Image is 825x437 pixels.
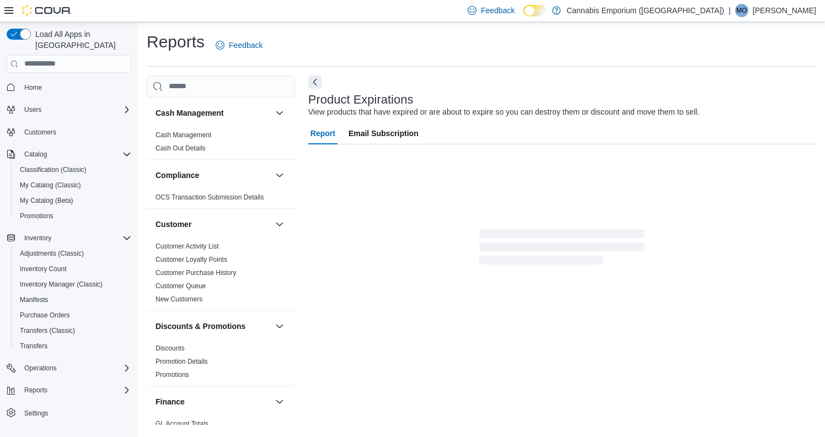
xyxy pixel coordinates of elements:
span: Inventory [20,231,131,245]
span: Transfers [15,339,131,353]
button: Customer [273,218,286,231]
h3: Finance [156,396,185,407]
span: Feedback [229,40,262,51]
a: Promotion Details [156,358,208,365]
a: Purchase Orders [15,309,74,322]
h1: Reports [147,31,205,53]
span: Reports [24,386,47,395]
span: Inventory Count [15,262,131,276]
img: Cova [22,5,72,16]
button: Inventory [2,230,136,246]
h3: Product Expirations [308,93,414,106]
button: Purchase Orders [11,307,136,323]
div: Customer [147,240,295,310]
span: Report [310,122,335,144]
a: Promotions [15,209,58,223]
button: My Catalog (Classic) [11,177,136,193]
span: My Catalog (Beta) [20,196,73,205]
h3: Discounts & Promotions [156,321,245,332]
span: Reports [20,384,131,397]
button: Reports [20,384,52,397]
button: Settings [2,404,136,420]
a: Manifests [15,293,52,306]
button: Compliance [273,169,286,182]
button: Finance [273,395,286,408]
a: Inventory Count [15,262,71,276]
button: Cash Management [273,106,286,120]
h3: Customer [156,219,191,230]
a: Adjustments (Classic) [15,247,88,260]
span: Classification (Classic) [15,163,131,176]
span: Email Subscription [349,122,419,144]
button: Cash Management [156,107,271,118]
a: Cash Out Details [156,144,206,152]
span: Adjustments (Classic) [20,249,84,258]
span: My Catalog (Beta) [15,194,131,207]
button: Promotions [11,208,136,224]
a: My Catalog (Classic) [15,179,85,192]
h3: Compliance [156,170,199,181]
button: Customer [156,219,271,230]
h3: Cash Management [156,107,224,118]
button: Users [2,102,136,117]
p: [PERSON_NAME] [753,4,816,17]
span: Home [20,80,131,94]
div: Cash Management [147,128,295,159]
a: Discounts [156,344,185,352]
a: Classification (Classic) [15,163,91,176]
button: Users [20,103,46,116]
a: My Catalog (Beta) [15,194,78,207]
a: New Customers [156,295,202,303]
div: View products that have expired or are about to expire so you can destroy them or discount and mo... [308,106,699,118]
a: Customer Activity List [156,242,219,250]
button: Catalog [20,148,51,161]
button: Customers [2,124,136,140]
a: Home [20,81,46,94]
span: Inventory [24,234,51,242]
button: Operations [20,362,61,375]
a: Customers [20,126,61,139]
span: Adjustments (Classic) [15,247,131,260]
span: Transfers (Classic) [15,324,131,337]
span: Manifests [15,293,131,306]
span: Purchase Orders [15,309,131,322]
span: Operations [20,362,131,375]
span: Purchase Orders [20,311,70,320]
div: Compliance [147,191,295,208]
div: Mona Ozkurt [735,4,748,17]
span: My Catalog (Classic) [20,181,81,190]
a: Transfers [15,339,52,353]
a: Customer Purchase History [156,269,237,277]
span: Settings [20,406,131,419]
button: Reports [2,382,136,398]
span: Operations [24,364,57,373]
button: Transfers [11,338,136,354]
span: Home [24,83,42,92]
button: Classification (Classic) [11,162,136,177]
p: Cannabis Emporium ([GEOGRAPHIC_DATA]) [566,4,724,17]
a: Cash Management [156,131,211,139]
span: Users [24,105,41,114]
span: My Catalog (Classic) [15,179,131,192]
button: My Catalog (Beta) [11,193,136,208]
span: Manifests [20,295,48,304]
a: Feedback [211,34,267,56]
span: Catalog [24,150,47,159]
button: Next [308,75,322,89]
span: Catalog [20,148,131,161]
button: Catalog [2,147,136,162]
a: Customer Queue [156,282,206,290]
span: Promotions [15,209,131,223]
a: Inventory Manager (Classic) [15,278,107,291]
span: Inventory Count [20,265,67,273]
button: Inventory [20,231,56,245]
a: OCS Transaction Submission Details [156,193,264,201]
span: Load All Apps in [GEOGRAPHIC_DATA] [31,29,131,51]
span: Transfers (Classic) [20,326,75,335]
button: Manifests [11,292,136,307]
span: Loading [479,231,645,267]
button: Discounts & Promotions [273,320,286,333]
p: | [728,4,731,17]
span: Transfers [20,342,47,350]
